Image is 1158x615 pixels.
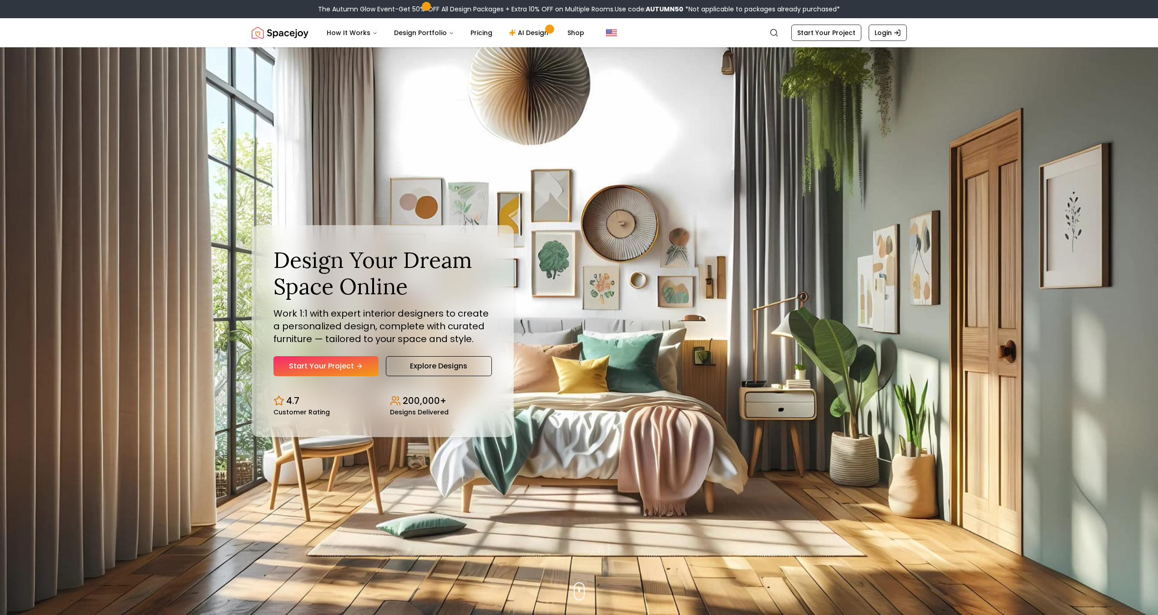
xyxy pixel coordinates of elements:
span: *Not applicable to packages already purchased* [683,5,840,14]
a: Start Your Project [273,356,379,376]
span: Use code: [615,5,683,14]
button: Design Portfolio [387,24,461,42]
p: Work 1:1 with expert interior designers to create a personalized design, complete with curated fu... [273,307,492,345]
nav: Main [319,24,592,42]
img: United States [606,27,617,38]
div: Design stats [273,387,492,415]
p: 4.7 [286,394,299,407]
a: Shop [560,24,592,42]
a: Pricing [463,24,500,42]
nav: Global [252,18,907,47]
a: AI Design [501,24,558,42]
small: Designs Delivered [390,409,449,415]
small: Customer Rating [273,409,330,415]
p: 200,000+ [403,394,446,407]
a: Spacejoy [252,24,308,42]
a: Start Your Project [791,25,861,41]
a: Login [869,25,907,41]
a: Explore Designs [386,356,492,376]
img: Spacejoy Logo [252,24,308,42]
button: How It Works [319,24,385,42]
h1: Design Your Dream Space Online [273,247,492,299]
div: The Autumn Glow Event-Get 50% OFF All Design Packages + Extra 10% OFF on Multiple Rooms. [318,5,840,14]
b: AUTUMN50 [646,5,683,14]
